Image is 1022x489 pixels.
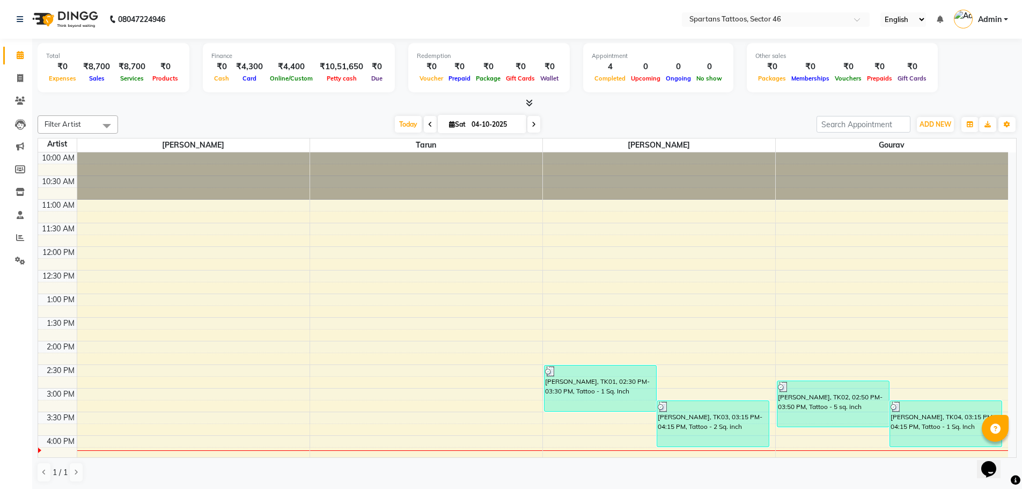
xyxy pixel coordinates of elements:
div: ₹8,700 [114,61,150,73]
span: Wallet [538,75,561,82]
div: 3:00 PM [45,389,77,400]
span: Tarun [310,138,542,152]
div: ₹0 [832,61,864,73]
div: ₹0 [446,61,473,73]
span: Sales [86,75,107,82]
span: [PERSON_NAME] [543,138,775,152]
div: 12:30 PM [40,271,77,282]
div: 12:00 PM [40,247,77,258]
div: [PERSON_NAME], TK04, 03:15 PM-04:15 PM, Tattoo - 1 Sq. Inch [890,401,1002,447]
div: 0 [663,61,694,73]
input: 2025-10-04 [468,116,522,133]
div: ₹0 [755,61,789,73]
span: Filter Artist [45,120,81,128]
span: Gift Cards [895,75,929,82]
span: Admin [978,14,1002,25]
span: Due [369,75,385,82]
div: ₹0 [789,61,832,73]
span: Vouchers [832,75,864,82]
div: Appointment [592,52,725,61]
img: logo [27,4,101,34]
span: Completed [592,75,628,82]
div: 1:00 PM [45,294,77,305]
span: Memberships [789,75,832,82]
div: 0 [628,61,663,73]
div: 3:30 PM [45,412,77,424]
div: ₹0 [895,61,929,73]
span: Prepaid [446,75,473,82]
img: Admin [954,10,973,28]
button: ADD NEW [917,117,954,132]
span: 1 / 1 [53,467,68,478]
div: ₹0 [150,61,181,73]
div: 2:00 PM [45,341,77,353]
div: Artist [38,138,77,150]
div: Other sales [755,52,929,61]
div: ₹10,51,650 [315,61,367,73]
span: Cash [211,75,232,82]
div: ₹0 [211,61,232,73]
span: Voucher [417,75,446,82]
div: [PERSON_NAME], TK01, 02:30 PM-03:30 PM, Tattoo - 1 Sq. Inch [545,366,656,411]
span: ADD NEW [920,120,951,128]
span: Gift Cards [503,75,538,82]
div: ₹0 [538,61,561,73]
div: 11:00 AM [40,200,77,211]
b: 08047224946 [118,4,165,34]
span: Package [473,75,503,82]
div: 4:00 PM [45,436,77,447]
span: Ongoing [663,75,694,82]
div: [PERSON_NAME], TK03, 03:15 PM-04:15 PM, Tattoo - 2 Sq. inch [657,401,769,447]
span: Products [150,75,181,82]
span: Today [395,116,422,133]
div: 0 [694,61,725,73]
div: Redemption [417,52,561,61]
span: Prepaids [864,75,895,82]
div: ₹8,700 [79,61,114,73]
span: Sat [446,120,468,128]
input: Search Appointment [817,116,910,133]
span: No show [694,75,725,82]
iframe: chat widget [977,446,1011,478]
div: 10:30 AM [40,176,77,187]
div: 10:00 AM [40,152,77,164]
div: ₹0 [417,61,446,73]
span: Services [117,75,146,82]
div: ₹0 [46,61,79,73]
span: [PERSON_NAME] [77,138,310,152]
span: Upcoming [628,75,663,82]
div: ₹4,300 [232,61,267,73]
span: Packages [755,75,789,82]
div: Total [46,52,181,61]
div: ₹4,400 [267,61,315,73]
span: Card [240,75,259,82]
div: 4 [592,61,628,73]
span: Expenses [46,75,79,82]
span: Petty cash [324,75,359,82]
div: ₹0 [864,61,895,73]
div: 11:30 AM [40,223,77,235]
div: ₹0 [473,61,503,73]
div: 2:30 PM [45,365,77,376]
div: ₹0 [503,61,538,73]
span: Online/Custom [267,75,315,82]
div: ₹0 [367,61,386,73]
span: Gourav [776,138,1009,152]
div: 1:30 PM [45,318,77,329]
div: [PERSON_NAME], TK02, 02:50 PM-03:50 PM, Tattoo - 5 sq. inch [777,381,889,427]
div: Finance [211,52,386,61]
